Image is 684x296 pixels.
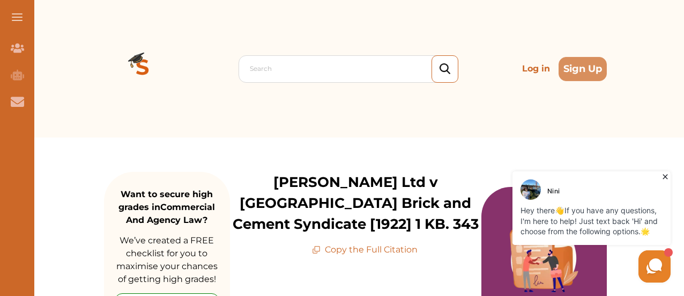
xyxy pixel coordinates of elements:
img: Logo [104,30,181,107]
span: We’ve created a FREE checklist for you to maximise your chances of getting high grades! [116,235,218,284]
iframe: HelpCrunch [427,169,673,285]
p: Log in [518,58,554,80]
button: Sign Up [559,57,607,81]
p: [PERSON_NAME] Ltd v [GEOGRAPHIC_DATA] Brick and Cement Syndicate [1922] 1 KB. 343 [230,172,481,235]
img: search_icon [440,63,450,75]
p: Copy the Full Citation [312,243,418,256]
strong: Want to secure high grades in Commercial And Agency Law ? [118,189,215,225]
